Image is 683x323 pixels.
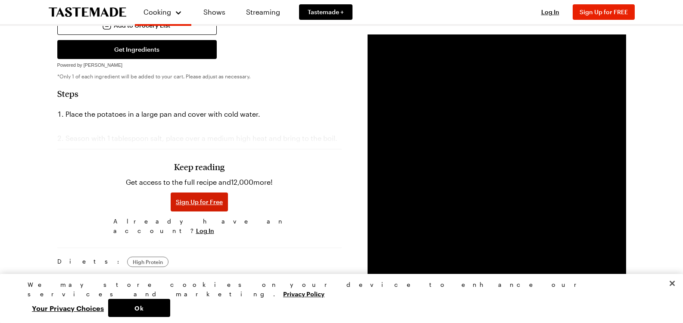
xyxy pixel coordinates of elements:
p: Get access to the full recipe and 12,000 more! [126,177,273,187]
span: Log In [541,8,559,16]
button: Your Privacy Choices [28,299,108,317]
button: Log In [196,227,214,235]
div: We may store cookies on your device to enhance our services and marketing. [28,280,648,299]
a: To Tastemade Home Page [49,7,126,17]
button: Sign Up for Free [171,193,228,211]
a: Powered by [PERSON_NAME] [57,60,123,68]
p: *Only 1 of each ingredient will be added to your cart. Please adjust as necessary. [57,73,342,80]
iframe: Advertisement [368,34,626,293]
a: More information about your privacy, opens in a new tab [283,289,324,298]
button: Cooking [143,3,183,21]
button: Sign Up for FREE [573,4,635,20]
button: Log In [533,8,568,16]
span: Diets: [57,257,124,267]
button: Get Ingredients [57,40,217,59]
button: Close [663,274,682,293]
li: Place the potatoes in a large pan and cover with cold water. [57,107,342,121]
h3: Keep reading [174,161,225,172]
span: Powered by [PERSON_NAME] [57,62,123,68]
span: Already have an account? [113,217,286,236]
div: Privacy [28,280,648,317]
a: High Protein [127,257,168,267]
span: Cooking [143,8,171,16]
a: Tastemade + [299,4,352,20]
span: Sign Up for Free [176,198,223,206]
span: Sign Up for FREE [580,8,628,16]
h2: Steps [57,88,342,99]
button: Ok [108,299,170,317]
span: Tastemade + [308,8,344,16]
span: High Protein [133,258,163,265]
video-js: Video Player [368,34,626,293]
